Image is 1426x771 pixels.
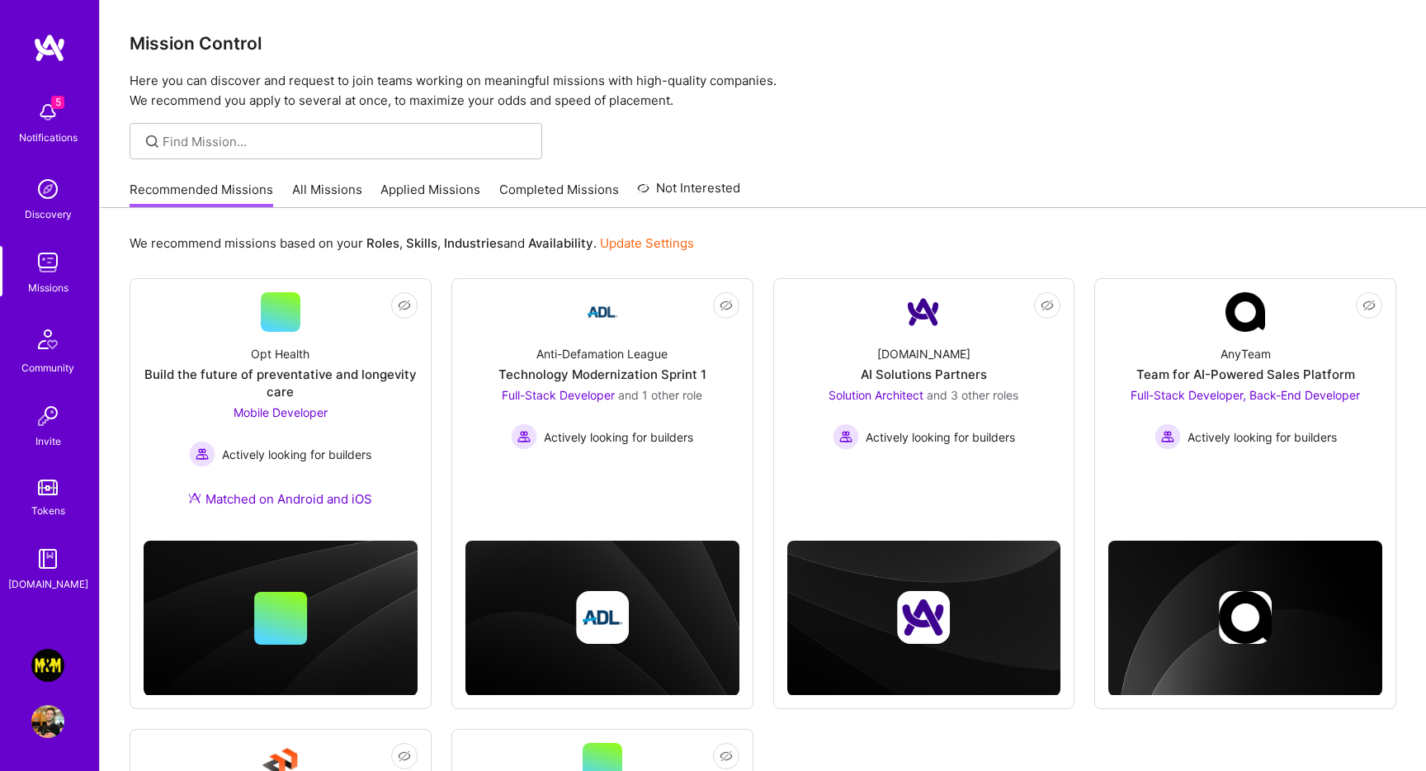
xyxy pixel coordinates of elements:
[398,299,411,312] i: icon EyeClosed
[188,491,201,504] img: Ateam Purple Icon
[465,292,739,487] a: Company LogoAnti-Defamation LeagueTechnology Modernization Sprint 1Full-Stack Developer and 1 oth...
[544,428,693,446] span: Actively looking for builders
[163,133,530,150] input: Find Mission...
[904,292,943,332] img: Company Logo
[144,292,418,527] a: Opt HealthBuild the future of preventative and longevity careMobile Developer Actively looking fo...
[8,575,88,593] div: [DOMAIN_NAME]
[787,541,1061,696] img: cover
[31,705,64,738] img: User Avatar
[31,542,64,575] img: guide book
[35,433,61,450] div: Invite
[1136,366,1355,383] div: Team for AI-Powered Sales Platform
[600,235,694,251] a: Update Settings
[897,591,950,644] img: Company logo
[25,206,72,223] div: Discovery
[502,388,615,402] span: Full-Stack Developer
[380,181,480,208] a: Applied Missions
[1154,423,1181,450] img: Actively looking for builders
[222,446,371,463] span: Actively looking for builders
[234,405,328,419] span: Mobile Developer
[143,132,162,151] i: icon SearchGrey
[1188,428,1337,446] span: Actively looking for builders
[720,299,733,312] i: icon EyeClosed
[720,750,733,763] i: icon EyeClosed
[498,366,706,383] div: Technology Modernization Sprint 1
[1108,292,1382,487] a: Company LogoAnyTeamTeam for AI-Powered Sales PlatformFull-Stack Developer, Back-End Developer Act...
[188,490,372,508] div: Matched on Android and iOS
[28,319,68,359] img: Community
[576,591,629,644] img: Company logo
[1219,591,1272,644] img: Company logo
[251,345,309,362] div: Opt Health
[833,423,859,450] img: Actively looking for builders
[465,541,739,696] img: cover
[31,400,64,433] img: Invite
[292,181,362,208] a: All Missions
[130,234,694,252] p: We recommend missions based on your , , and .
[444,235,503,251] b: Industries
[499,181,619,208] a: Completed Missions
[144,366,418,400] div: Build the future of preventative and longevity care
[144,541,418,696] img: cover
[829,388,923,402] span: Solution Architect
[38,480,58,495] img: tokens
[583,292,622,332] img: Company Logo
[618,388,702,402] span: and 1 other role
[21,359,74,376] div: Community
[130,33,1396,54] h3: Mission Control
[511,423,537,450] img: Actively looking for builders
[27,649,68,682] a: Morgan & Morgan: Client Portal Tech Lead
[1108,541,1382,696] img: cover
[27,705,68,738] a: User Avatar
[366,235,399,251] b: Roles
[1225,292,1265,332] img: Company Logo
[1041,299,1054,312] i: icon EyeClosed
[536,345,668,362] div: Anti-Defamation League
[528,235,593,251] b: Availability
[130,181,273,208] a: Recommended Missions
[877,345,970,362] div: [DOMAIN_NAME]
[189,441,215,467] img: Actively looking for builders
[406,235,437,251] b: Skills
[861,366,987,383] div: AI Solutions Partners
[130,71,1396,111] p: Here you can discover and request to join teams working on meaningful missions with high-quality ...
[1131,388,1360,402] span: Full-Stack Developer, Back-End Developer
[1362,299,1376,312] i: icon EyeClosed
[866,428,1015,446] span: Actively looking for builders
[398,750,411,763] i: icon EyeClosed
[31,502,65,519] div: Tokens
[1221,345,1271,362] div: AnyTeam
[28,279,68,296] div: Missions
[787,292,1061,487] a: Company Logo[DOMAIN_NAME]AI Solutions PartnersSolution Architect and 3 other rolesActively lookin...
[927,388,1018,402] span: and 3 other roles
[31,173,64,206] img: discovery
[637,178,740,208] a: Not Interested
[33,33,66,63] img: logo
[31,649,64,682] img: Morgan & Morgan: Client Portal Tech Lead
[31,246,64,279] img: teamwork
